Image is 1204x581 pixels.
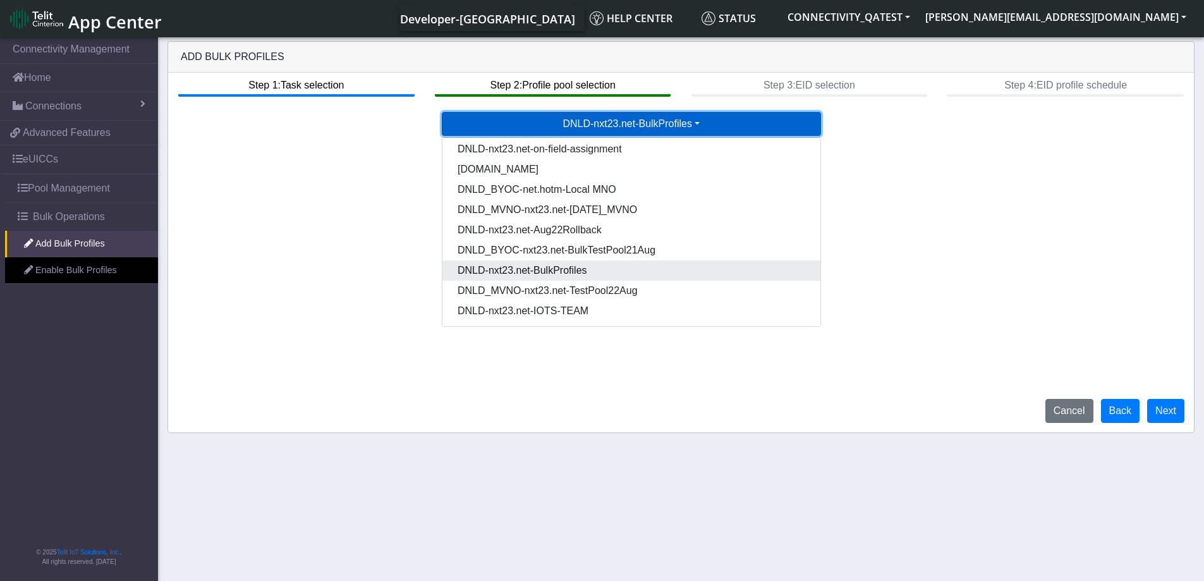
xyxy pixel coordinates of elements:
btn: Step 1: Task selection [178,73,414,97]
span: Connections [25,99,82,114]
button: Next [1147,399,1184,423]
span: Advanced Features [23,125,111,140]
span: Developer-[GEOGRAPHIC_DATA] [400,11,575,27]
button: DNLD_BYOC-net.hotm-Local MNO [442,180,820,200]
a: Status [696,6,780,31]
a: Pool Management [5,174,158,202]
a: Add Bulk Profiles [5,231,158,257]
button: [DOMAIN_NAME] [442,159,820,180]
a: Help center [585,6,696,31]
button: CONNECTIVITY_QATEST [780,6,918,28]
btn: Step 2: Profile pool selection [435,73,671,97]
button: [PERSON_NAME][EMAIL_ADDRESS][DOMAIN_NAME] [918,6,1194,28]
a: Bulk Operations [5,203,158,231]
button: DNLD-nxt23.net-BulkProfiles [442,260,820,281]
button: DNLD-nxt23.net-IOTS-TEAM [442,301,820,321]
a: App Center [10,5,160,32]
button: Back [1101,399,1140,423]
button: DNLD-nxt23.net-on-field-assignment [442,139,820,159]
button: DNLD-nxt23.net-BulkProfiles [442,112,821,136]
img: status.svg [702,11,715,25]
span: Help center [590,11,672,25]
a: Enable Bulk Profiles [5,257,158,284]
button: DNLD_BYOC-nxt23.net-BulkTestPool21Aug [442,240,820,260]
button: Cancel [1045,399,1093,423]
span: App Center [68,10,162,34]
div: Add Bulk Profiles [168,42,1194,73]
img: knowledge.svg [590,11,604,25]
span: Status [702,11,756,25]
div: DNLD-nxt23.net-BulkProfiles [442,137,821,327]
a: Telit IoT Solutions, Inc. [57,549,120,556]
button: DNLD_MVNO-nxt23.net-[DATE]_MVNO [442,200,820,220]
img: logo-telit-cinterion-gw-new.png [10,9,63,29]
button: DNLD-nxt23.net-Aug22Rollback [442,220,820,240]
a: Your current platform instance [399,6,575,31]
button: DNLD_MVNO-nxt23.net-TestPool22Aug [442,281,820,301]
span: Bulk Operations [33,209,105,224]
